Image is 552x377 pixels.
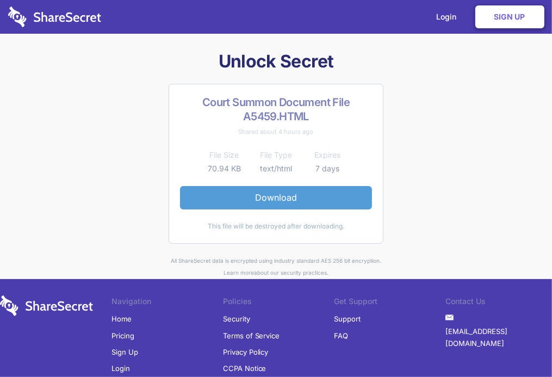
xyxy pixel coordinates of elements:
[8,7,101,27] img: logo-wordmark-white-trans-d4663122ce5f474addd5e946df7df03e33cb6a1c49d2221995e7729f52c070b2.svg
[498,323,539,364] iframe: Drift Widget Chat Controller
[250,149,302,162] th: File Type
[250,162,302,175] td: text/html
[334,327,348,344] a: FAQ
[475,5,544,28] a: Sign Up
[199,149,250,162] th: File Size
[111,360,130,376] a: Login
[180,186,372,209] a: Download
[111,311,132,327] a: Home
[180,95,372,123] h2: Court Summon Document File A5459.HTML
[111,295,223,311] li: Navigation
[180,126,372,138] div: Shared about 4 hours ago
[334,311,361,327] a: Support
[67,50,485,73] h1: Unlock Secret
[223,360,266,376] a: CCPA Notice
[67,255,485,279] div: All ShareSecret data is encrypted using industry standard AES 256 bit encryption. about our secur...
[111,344,138,360] a: Sign Up
[199,162,250,175] td: 70.94 KB
[334,295,445,311] li: Get Support
[302,162,353,175] td: 7 days
[224,269,254,276] a: Learn more
[223,311,250,327] a: Security
[223,295,334,311] li: Policies
[302,149,353,162] th: Expires
[223,344,269,360] a: Privacy Policy
[223,327,280,344] a: Terms of Service
[180,220,372,232] div: This file will be destroyed after downloading.
[111,327,134,344] a: Pricing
